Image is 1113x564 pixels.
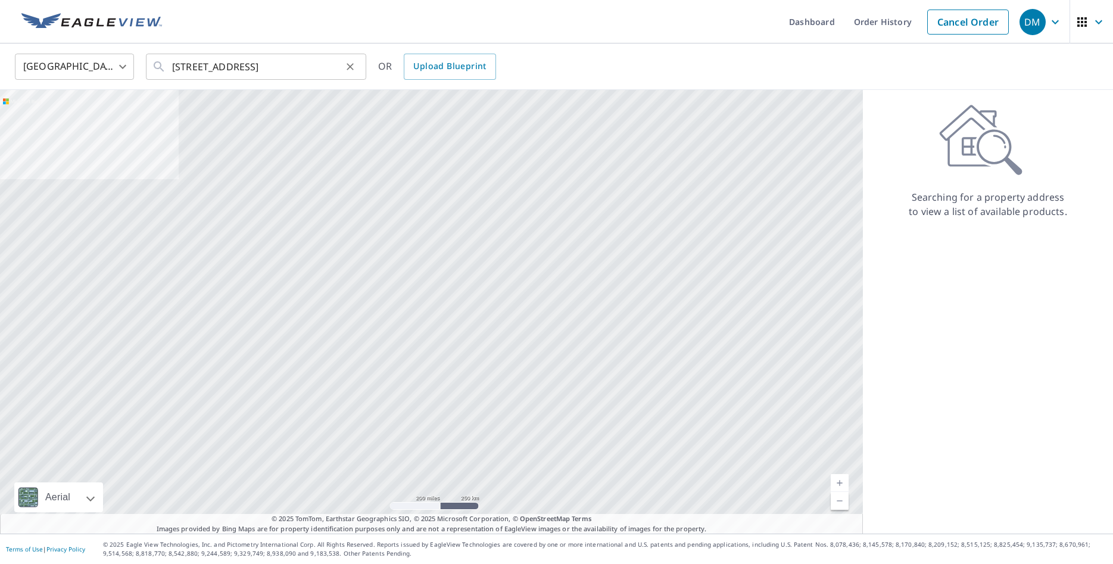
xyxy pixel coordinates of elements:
span: Upload Blueprint [413,59,486,74]
div: [GEOGRAPHIC_DATA] [15,50,134,83]
span: © 2025 TomTom, Earthstar Geographics SIO, © 2025 Microsoft Corporation, © [272,514,591,524]
div: DM [1020,9,1046,35]
a: Terms [572,514,591,523]
a: Cancel Order [927,10,1009,35]
img: EV Logo [21,13,162,31]
a: Current Level 5, Zoom Out [831,492,849,510]
p: Searching for a property address to view a list of available products. [908,190,1068,219]
a: Terms of Use [6,545,43,553]
p: © 2025 Eagle View Technologies, Inc. and Pictometry International Corp. All Rights Reserved. Repo... [103,540,1107,558]
a: OpenStreetMap [520,514,570,523]
p: | [6,546,85,553]
a: Current Level 5, Zoom In [831,474,849,492]
div: Aerial [42,482,74,512]
button: Clear [342,58,358,75]
div: Aerial [14,482,103,512]
a: Upload Blueprint [404,54,495,80]
a: Privacy Policy [46,545,85,553]
input: Search by address or latitude-longitude [172,50,342,83]
div: OR [378,54,496,80]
